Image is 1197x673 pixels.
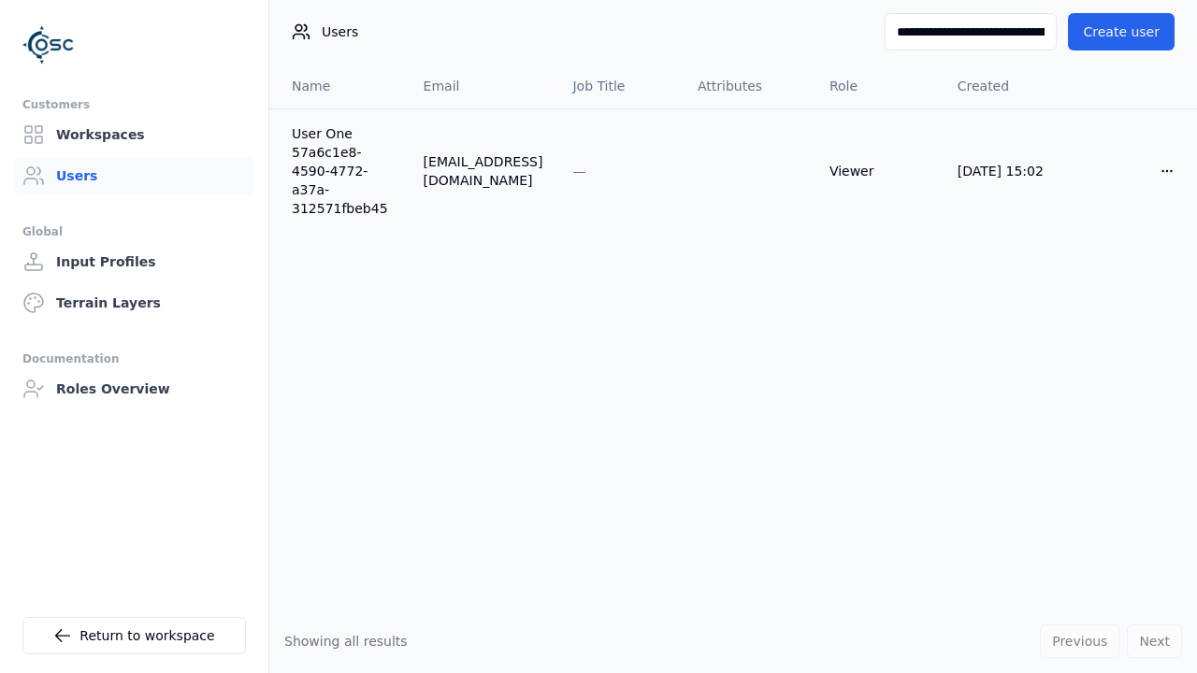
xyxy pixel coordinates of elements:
div: [EMAIL_ADDRESS][DOMAIN_NAME] [424,152,543,190]
span: Showing all results [284,634,408,649]
div: [DATE] 15:02 [958,162,1057,180]
div: Viewer [829,162,928,180]
div: Customers [22,93,246,116]
th: Attributes [683,64,815,108]
div: Documentation [22,348,246,370]
span: Users [322,22,358,41]
th: Name [269,64,409,108]
button: Create user [1068,13,1175,50]
img: Logo [22,19,75,71]
div: Global [22,221,246,243]
a: Workspaces [15,116,253,153]
a: Roles Overview [15,370,253,408]
span: — [572,164,585,179]
th: Job Title [557,64,683,108]
th: Created [943,64,1072,108]
a: Users [15,157,253,194]
a: User One 57a6c1e8-4590-4772-a37a-312571fbeb45 [292,124,394,218]
a: Input Profiles [15,243,253,280]
th: Email [409,64,558,108]
a: Terrain Layers [15,284,253,322]
th: Role [815,64,943,108]
a: Return to workspace [22,617,246,654]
